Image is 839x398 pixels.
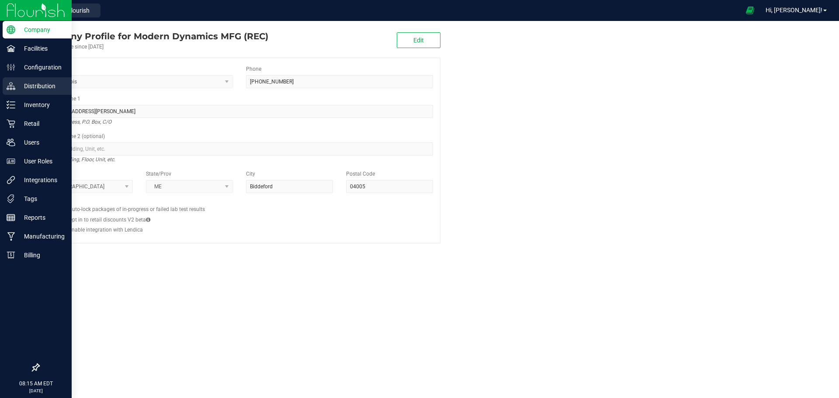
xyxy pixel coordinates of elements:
p: Configuration [15,62,68,73]
inline-svg: Manufacturing [7,232,15,241]
inline-svg: Billing [7,251,15,260]
p: Manufacturing [15,231,68,242]
button: Edit [397,32,440,48]
input: Suite, Building, Unit, etc. [46,142,433,156]
inline-svg: Retail [7,119,15,128]
p: Users [15,137,68,148]
inline-svg: Inventory [7,100,15,109]
label: Enable integration with Lendica [69,226,143,234]
label: Auto-lock packages of in-progress or failed lab test results [69,205,205,213]
span: Hi, [PERSON_NAME]! [766,7,822,14]
inline-svg: Tags [7,194,15,203]
div: Modern Dynamics MFG (REC) [38,30,268,43]
inline-svg: Company [7,25,15,34]
p: Tags [15,194,68,204]
inline-svg: Configuration [7,63,15,72]
inline-svg: Users [7,138,15,147]
i: Suite, Building, Floor, Unit, etc. [46,154,115,165]
p: Company [15,24,68,35]
inline-svg: Integrations [7,176,15,184]
label: Postal Code [346,170,375,178]
label: Opt in to retail discounts V2 beta [69,216,150,224]
p: Reports [15,212,68,223]
input: City [246,180,333,193]
div: Account active since [DATE] [38,43,268,51]
input: (123) 456-7890 [246,75,433,88]
p: Integrations [15,175,68,185]
inline-svg: Reports [7,213,15,222]
label: State/Prov [146,170,171,178]
i: Street address, P.O. Box, C/O [46,117,111,127]
input: Postal Code [346,180,433,193]
p: Billing [15,250,68,260]
input: Address [46,105,433,118]
label: Phone [246,65,261,73]
label: Address Line 2 (optional) [46,132,105,140]
inline-svg: Distribution [7,82,15,90]
span: Open Ecommerce Menu [740,2,760,19]
p: User Roles [15,156,68,166]
p: Retail [15,118,68,129]
p: Facilities [15,43,68,54]
p: Inventory [15,100,68,110]
p: Distribution [15,81,68,91]
p: [DATE] [4,388,68,394]
p: 08:15 AM EDT [4,380,68,388]
inline-svg: Facilities [7,44,15,53]
span: Edit [413,37,424,44]
inline-svg: User Roles [7,157,15,166]
h2: Configs [46,200,433,205]
label: City [246,170,255,178]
